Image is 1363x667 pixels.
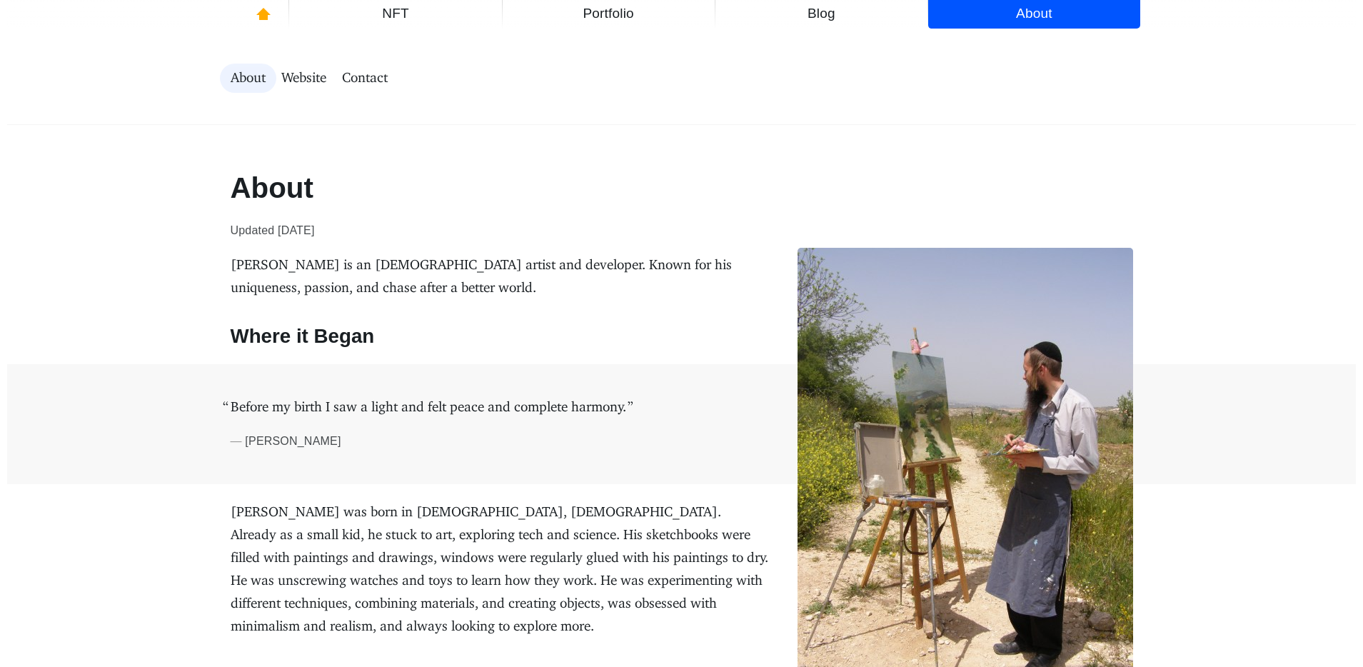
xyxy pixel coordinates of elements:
span: Portfolio [511,2,705,25]
a: Contact [342,64,388,93]
span: About [231,69,266,87]
h2: Where it Began [231,326,1133,348]
span: Blog [723,2,918,25]
span: Contact [342,69,388,87]
time: Updated [DATE] [231,219,1133,242]
span: About [936,2,1131,25]
h1: About [231,172,1133,204]
a: Website [281,64,326,93]
a: About [231,64,266,93]
cite: [PERSON_NAME] [231,430,1133,453]
p: [PERSON_NAME] is an [DEMOGRAPHIC_DATA] artist and developer. Known for his uniqueness, passion, a... [231,254,1133,299]
p: [PERSON_NAME] was born in [DEMOGRAPHIC_DATA], [DEMOGRAPHIC_DATA]. Already as a small kid, he stuc... [231,501,1133,638]
span: Website [281,69,326,87]
span: NFT [298,2,493,25]
p: Before my birth I saw a light and felt peace and complete harmony. [231,396,1133,418]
